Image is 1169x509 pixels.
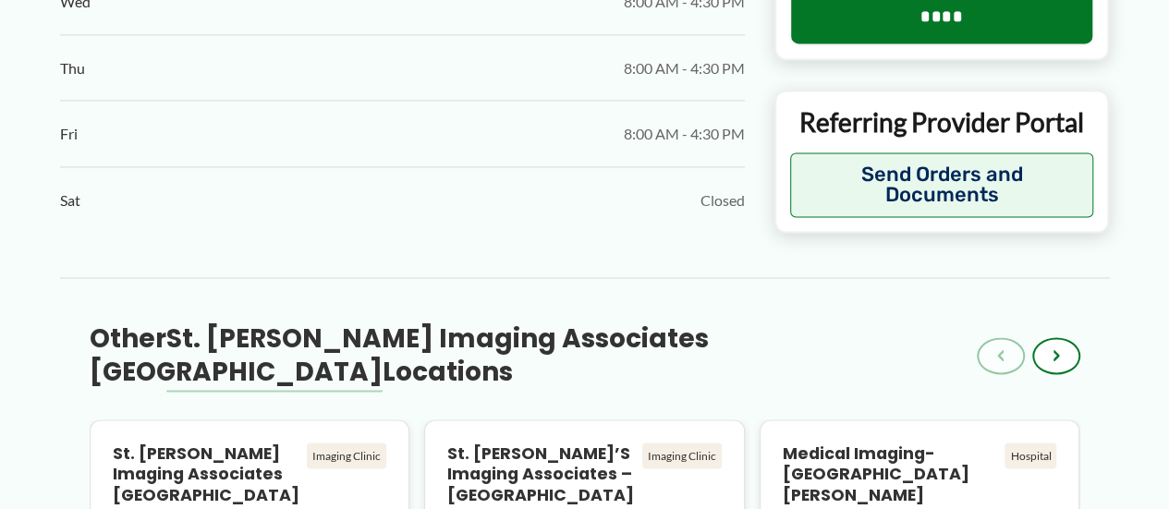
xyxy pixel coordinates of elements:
[977,337,1025,374] button: ‹
[1053,345,1060,367] span: ›
[624,55,745,82] span: 8:00 AM - 4:30 PM
[113,442,300,506] h4: St. [PERSON_NAME] Imaging Associates [GEOGRAPHIC_DATA]
[307,442,386,468] div: Imaging Clinic
[997,345,1005,367] span: ‹
[624,120,745,148] span: 8:00 AM - 4:30 PM
[90,321,709,390] span: St. [PERSON_NAME] Imaging Associates [GEOGRAPHIC_DATA]
[790,152,1094,217] button: Send Orders and Documents
[60,120,78,148] span: Fri
[1032,337,1080,374] button: ›
[447,442,635,506] h4: St. [PERSON_NAME]’s Imaging Associates – [GEOGRAPHIC_DATA]
[60,55,85,82] span: Thu
[1005,442,1056,468] div: Hospital
[790,104,1094,138] p: Referring Provider Portal
[90,322,977,390] h3: Other Locations
[642,442,722,468] div: Imaging Clinic
[700,187,745,214] span: Closed
[60,187,80,214] span: Sat
[783,442,998,506] h4: Medical Imaging-[GEOGRAPHIC_DATA][PERSON_NAME]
